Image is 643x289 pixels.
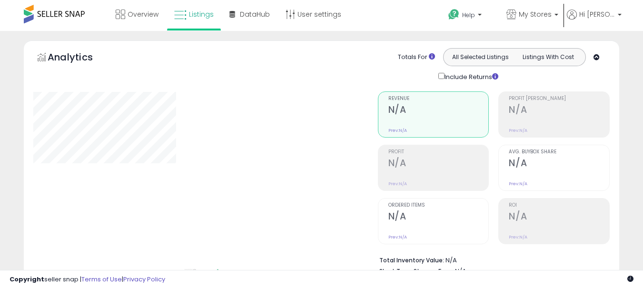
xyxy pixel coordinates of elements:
[388,181,407,187] small: Prev: N/A
[509,149,609,155] span: Avg. Buybox Share
[519,10,552,19] span: My Stores
[509,181,527,187] small: Prev: N/A
[398,53,435,62] div: Totals For
[379,254,603,265] li: N/A
[388,211,489,224] h2: N/A
[128,10,158,19] span: Overview
[509,96,609,101] span: Profit [PERSON_NAME]
[48,50,111,66] h5: Analytics
[567,10,622,31] a: Hi [PERSON_NAME]
[388,128,407,133] small: Prev: N/A
[388,104,489,117] h2: N/A
[509,104,609,117] h2: N/A
[189,10,214,19] span: Listings
[509,211,609,224] h2: N/A
[462,11,475,19] span: Help
[240,10,270,19] span: DataHub
[509,128,527,133] small: Prev: N/A
[431,71,510,82] div: Include Returns
[379,267,454,275] b: Short Term Storage Fees:
[388,149,489,155] span: Profit
[455,267,466,276] span: N/A
[509,203,609,208] span: ROI
[514,51,583,63] button: Listings With Cost
[448,9,460,20] i: Get Help
[509,158,609,170] h2: N/A
[388,158,489,170] h2: N/A
[10,275,44,284] strong: Copyright
[509,234,527,240] small: Prev: N/A
[446,51,514,63] button: All Selected Listings
[388,203,489,208] span: Ordered Items
[388,96,489,101] span: Revenue
[441,1,498,31] a: Help
[579,10,615,19] span: Hi [PERSON_NAME]
[123,275,165,284] a: Privacy Policy
[10,275,165,284] div: seller snap | |
[388,234,407,240] small: Prev: N/A
[379,256,444,264] b: Total Inventory Value:
[81,275,122,284] a: Terms of Use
